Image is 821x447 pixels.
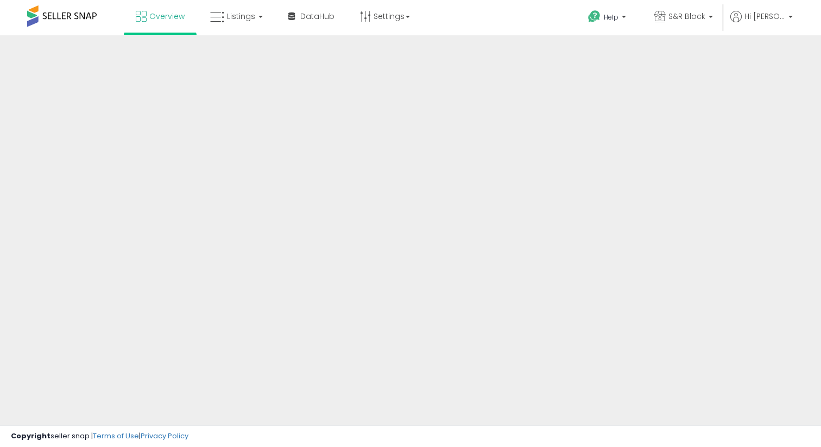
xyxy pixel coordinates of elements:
[149,11,185,22] span: Overview
[604,12,618,22] span: Help
[744,11,785,22] span: Hi [PERSON_NAME]
[141,431,188,441] a: Privacy Policy
[730,11,793,35] a: Hi [PERSON_NAME]
[11,431,188,442] div: seller snap | |
[668,11,705,22] span: S&R Block
[579,2,637,35] a: Help
[588,10,601,23] i: Get Help
[300,11,334,22] span: DataHub
[11,431,50,441] strong: Copyright
[93,431,139,441] a: Terms of Use
[227,11,255,22] span: Listings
